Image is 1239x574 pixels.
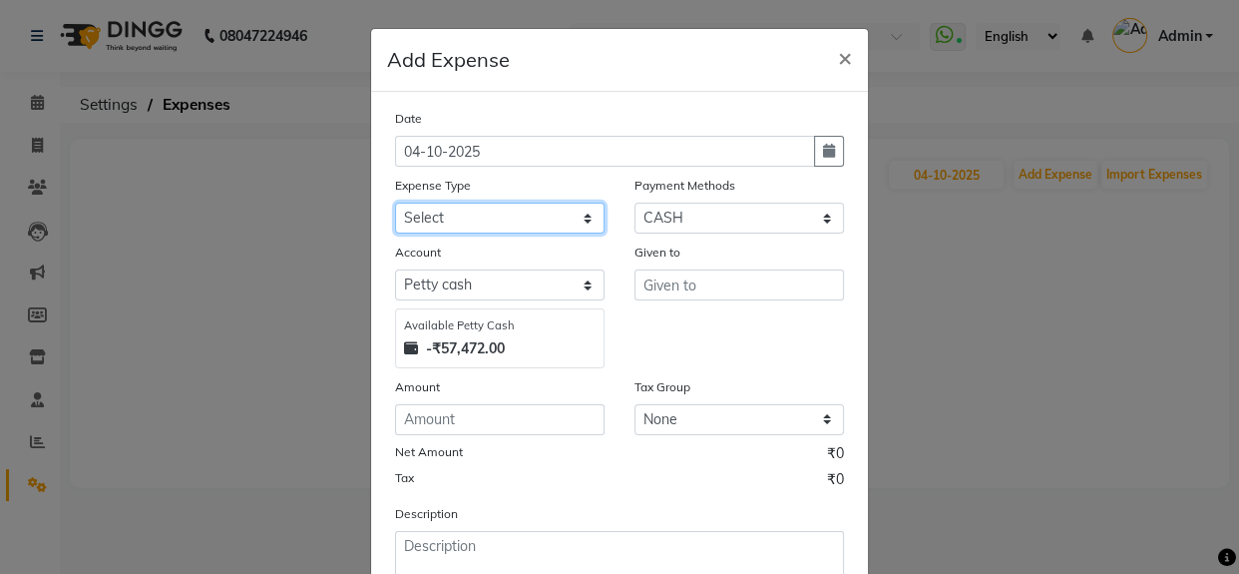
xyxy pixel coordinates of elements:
label: Tax Group [634,378,690,396]
label: Payment Methods [634,177,735,195]
label: Net Amount [395,443,463,461]
button: Close [822,29,868,85]
span: ₹0 [827,443,844,469]
span: ₹0 [827,469,844,495]
input: Amount [395,404,605,435]
input: Given to [634,270,844,300]
label: Given to [634,244,680,262]
strong: -₹57,472.00 [426,338,505,359]
label: Tax [395,469,414,487]
label: Description [395,505,458,523]
label: Amount [395,378,440,396]
label: Account [395,244,441,262]
label: Expense Type [395,177,471,195]
div: Available Petty Cash [404,317,596,334]
span: × [838,42,852,72]
label: Date [395,110,422,128]
h5: Add Expense [387,45,510,75]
